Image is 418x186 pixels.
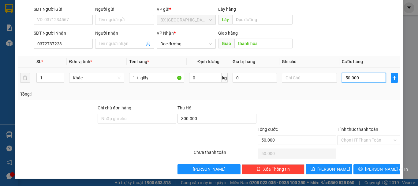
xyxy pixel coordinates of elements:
[282,73,337,83] input: Ghi Chú
[98,114,176,123] input: Ghi chú đơn hàng
[391,75,397,80] span: plus
[177,105,192,110] span: Thu Hộ
[20,73,30,83] button: delete
[391,73,398,83] button: plus
[157,6,216,13] div: VP gửi
[338,127,378,132] label: Hình thức thanh toán
[160,15,212,25] span: BX Quảng Ngãi
[218,31,238,36] span: Giao hàng
[129,73,184,83] input: VD: Bàn, Ghế
[242,164,304,174] button: deleteXóa Thông tin
[129,59,149,64] span: Tên hàng
[146,41,151,46] span: user-add
[365,166,408,173] span: [PERSON_NAME] và In
[193,166,226,173] span: [PERSON_NAME]
[256,167,261,172] span: delete
[36,59,41,64] span: SL
[197,59,219,64] span: Định lượng
[160,39,212,48] span: Dọc đường
[20,91,162,97] div: Tổng: 1
[73,73,121,82] span: Khác
[306,164,353,174] button: save[PERSON_NAME]
[342,59,363,64] span: Cước hàng
[157,31,174,36] span: VP Nhận
[258,127,278,132] span: Tổng cước
[233,73,277,83] input: 0
[177,164,240,174] button: [PERSON_NAME]
[311,167,315,172] span: save
[95,6,154,13] div: Người gửi
[218,39,234,48] span: Giao
[34,30,93,36] div: SĐT Người Nhận
[218,15,232,25] span: Lấy
[279,56,339,68] th: Ghi chú
[233,59,255,64] span: Giá trị hàng
[317,166,350,173] span: [PERSON_NAME]
[218,7,236,12] span: Lấy hàng
[222,73,228,83] span: kg
[353,164,400,174] button: printer[PERSON_NAME] và In
[193,149,257,160] div: Chưa thanh toán
[69,59,92,64] span: Đơn vị tính
[234,39,293,48] input: Dọc đường
[263,166,290,173] span: Xóa Thông tin
[232,15,293,25] input: Dọc đường
[95,30,154,36] div: Người nhận
[98,105,131,110] label: Ghi chú đơn hàng
[358,167,363,172] span: printer
[34,6,93,13] div: SĐT Người Gửi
